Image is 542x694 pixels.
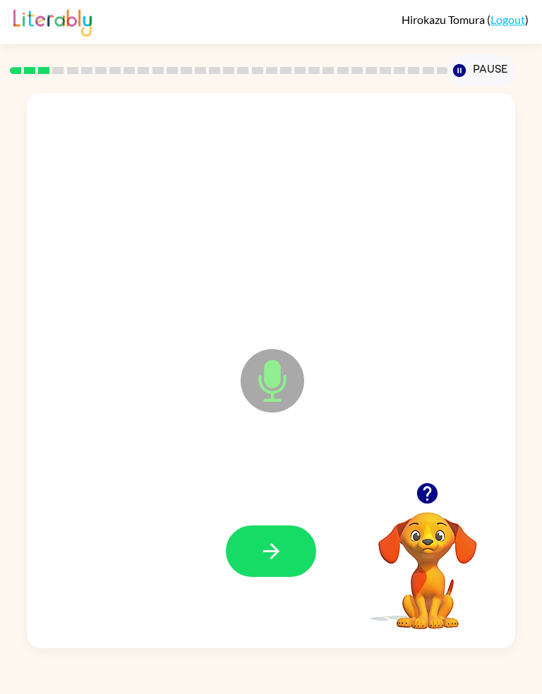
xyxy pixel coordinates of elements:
a: Logout [490,13,525,26]
span: Hirokazu Tomura [402,13,487,26]
img: Literably [13,6,92,37]
button: Pause [447,54,514,87]
div: ( ) [402,13,529,26]
video: Your browser must support playing .mp4 files to use Literably. Please try using another browser. [357,490,498,631]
